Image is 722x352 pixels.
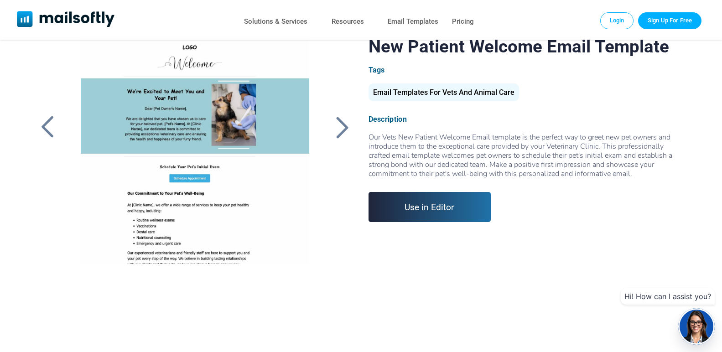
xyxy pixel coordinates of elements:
[369,36,686,57] h1: New Patient Welcome Email Template
[332,15,364,28] a: Resources
[369,133,686,178] div: Our Vets New Patient Welcome Email template is the perfect way to greet new pet owners and introd...
[369,83,519,101] div: Email Templates For Vets And Animal Care
[17,11,115,29] a: Mailsoftly
[388,15,438,28] a: Email Templates
[452,15,474,28] a: Pricing
[638,12,701,29] a: Trial
[369,115,686,124] div: Description
[369,92,519,96] a: Email Templates For Vets And Animal Care
[36,115,59,139] a: Back
[600,12,634,29] a: Login
[369,192,491,222] a: Use in Editor
[369,66,686,74] div: Tags
[331,115,353,139] a: Back
[621,288,715,305] div: Hi! How can I assist you?
[244,15,307,28] a: Solutions & Services
[68,36,322,264] a: New Patient Welcome Email Template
